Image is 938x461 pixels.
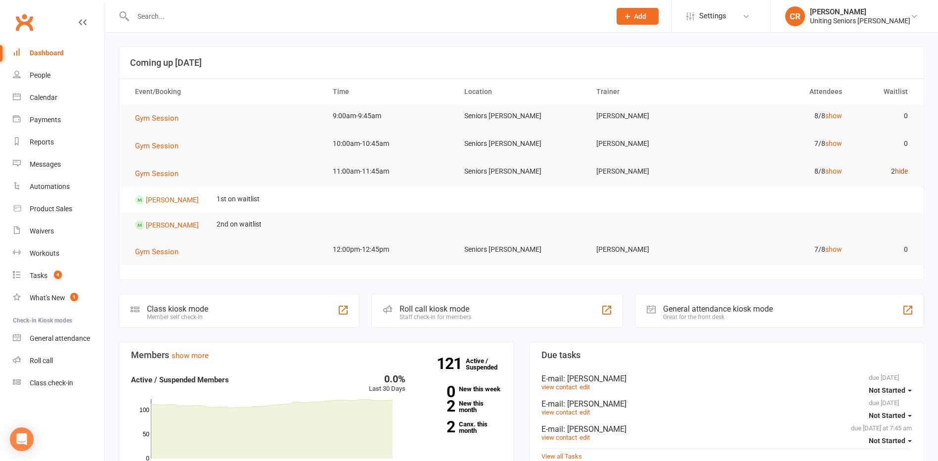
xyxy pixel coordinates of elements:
[587,104,719,128] td: [PERSON_NAME]
[895,167,908,175] a: hide
[587,132,719,155] td: [PERSON_NAME]
[131,375,229,384] strong: Active / Suspended Members
[30,49,64,57] div: Dashboard
[541,399,912,409] div: E-mail
[699,5,726,27] span: Settings
[420,384,455,399] strong: 0
[563,374,626,383] span: : [PERSON_NAME]
[30,116,61,124] div: Payments
[719,132,850,155] td: 7/8
[455,104,587,128] td: Seniors [PERSON_NAME]
[851,132,917,155] td: 0
[13,287,104,309] a: What's New1
[541,434,577,441] a: view contact
[785,6,805,26] div: CR
[580,383,590,391] a: edit
[541,453,582,460] a: View all Tasks
[13,198,104,220] a: Product Sales
[324,238,455,261] td: 12:00pm-12:45pm
[580,434,590,441] a: edit
[466,350,509,378] a: 121Active / Suspended
[30,205,72,213] div: Product Sales
[13,153,104,176] a: Messages
[587,79,719,104] th: Trainer
[30,249,59,257] div: Workouts
[13,42,104,64] a: Dashboard
[13,265,104,287] a: Tasks 4
[851,238,917,261] td: 0
[13,220,104,242] a: Waivers
[13,109,104,131] a: Payments
[587,238,719,261] td: [PERSON_NAME]
[825,112,842,120] a: show
[563,424,626,434] span: : [PERSON_NAME]
[324,79,455,104] th: Time
[13,350,104,372] a: Roll call
[70,293,78,301] span: 1
[869,386,905,394] span: Not Started
[455,79,587,104] th: Location
[13,64,104,87] a: People
[135,112,185,124] button: Gym Session
[126,79,324,104] th: Event/Booking
[825,245,842,253] a: show
[30,138,54,146] div: Reports
[810,16,910,25] div: Uniting Seniors [PERSON_NAME]
[869,437,905,445] span: Not Started
[400,314,471,321] div: Staff check-in for members
[580,409,590,416] a: edit
[324,104,455,128] td: 9:00am-9:45am
[130,58,913,68] h3: Coming up [DATE]
[663,314,773,321] div: Great for the front desk
[420,421,502,434] a: 2Canx. this month
[146,221,199,229] a: [PERSON_NAME]
[825,139,842,147] a: show
[12,10,37,35] a: Clubworx
[30,334,90,342] div: General attendance
[30,272,47,279] div: Tasks
[30,93,57,101] div: Calendar
[851,160,917,183] td: 2
[30,357,53,365] div: Roll call
[719,160,850,183] td: 8/8
[541,409,577,416] a: view contact
[13,372,104,394] a: Class kiosk mode
[420,399,455,414] strong: 2
[663,304,773,314] div: General attendance kiosk mode
[30,160,61,168] div: Messages
[208,187,268,211] td: 1st on waitlist
[455,238,587,261] td: Seniors [PERSON_NAME]
[719,79,850,104] th: Attendees
[147,314,208,321] div: Member self check-in
[324,132,455,155] td: 10:00am-10:45am
[131,350,502,360] h3: Members
[135,169,179,178] span: Gym Session
[719,104,850,128] td: 8/8
[851,79,917,104] th: Waitlist
[455,132,587,155] td: Seniors [PERSON_NAME]
[563,399,626,409] span: : [PERSON_NAME]
[13,327,104,350] a: General attendance kiosk mode
[617,8,659,25] button: Add
[30,227,54,235] div: Waivers
[135,168,185,180] button: Gym Session
[135,140,185,152] button: Gym Session
[869,407,912,424] button: Not Started
[369,374,405,384] div: 0.0%
[30,294,65,302] div: What's New
[10,427,34,451] div: Open Intercom Messenger
[135,114,179,123] span: Gym Session
[135,247,179,256] span: Gym Session
[869,432,912,450] button: Not Started
[420,386,502,392] a: 0New this week
[13,242,104,265] a: Workouts
[30,183,70,190] div: Automations
[634,12,646,20] span: Add
[146,196,199,204] a: [PERSON_NAME]
[13,131,104,153] a: Reports
[825,167,842,175] a: show
[147,304,208,314] div: Class kiosk mode
[400,304,471,314] div: Roll call kiosk mode
[810,7,910,16] div: [PERSON_NAME]
[54,271,62,279] span: 4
